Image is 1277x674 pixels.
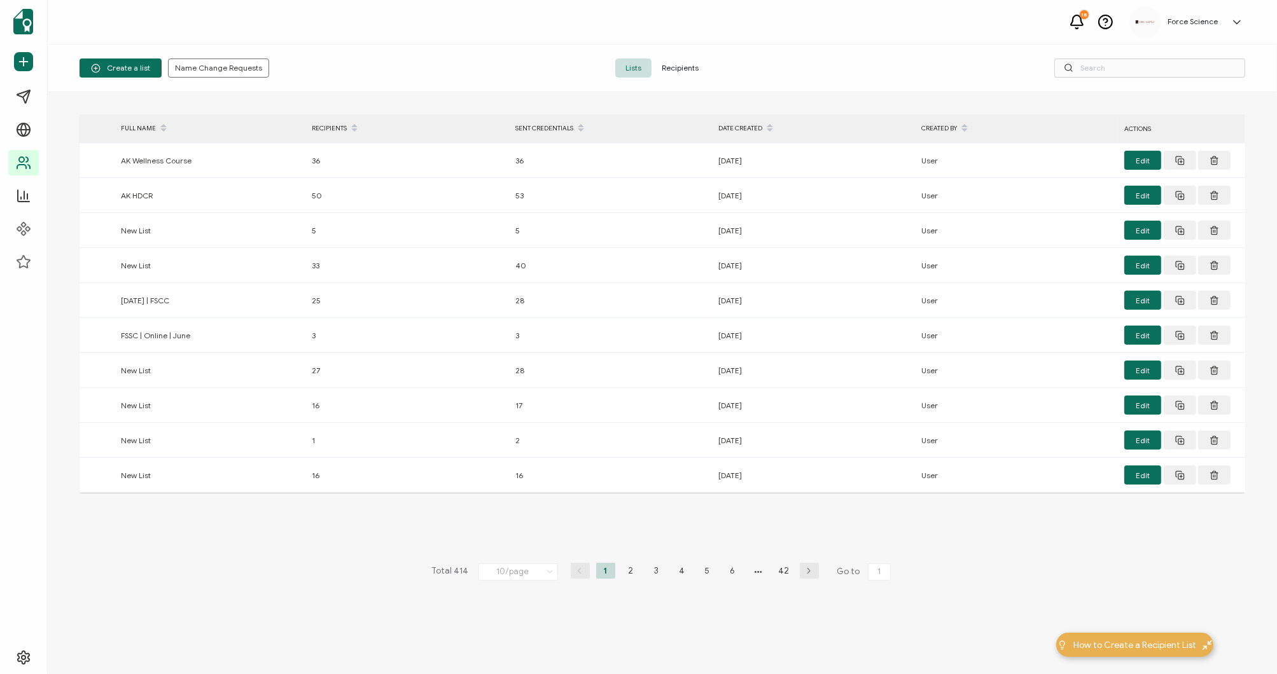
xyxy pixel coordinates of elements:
[596,563,615,579] li: 1
[305,363,509,378] div: 27
[478,563,558,581] input: Select
[509,433,712,448] div: 2
[305,433,509,448] div: 1
[1203,640,1212,650] img: minimize-icon.svg
[712,398,915,413] div: [DATE]
[509,328,712,343] div: 3
[115,153,305,168] div: AK Wellness Course
[1073,638,1196,652] span: How to Create a Recipient List
[1124,256,1161,275] button: Edit
[80,58,162,78] button: Create a list
[1124,430,1161,450] button: Edit
[915,118,1118,139] div: CREATED BY
[1213,613,1277,674] iframe: Chat Widget
[723,563,743,579] li: 6
[622,563,641,579] li: 2
[91,64,150,73] span: Create a list
[509,223,712,238] div: 5
[175,64,262,72] span: Name Change Requests
[1080,10,1089,19] div: 18
[1124,221,1161,240] button: Edit
[1054,58,1245,78] input: Search
[1124,186,1161,205] button: Edit
[509,293,712,308] div: 28
[509,258,712,273] div: 40
[712,328,915,343] div: [DATE]
[915,223,1118,238] div: User
[712,468,915,483] div: [DATE]
[915,363,1118,378] div: User
[915,153,1118,168] div: User
[915,258,1118,273] div: User
[915,468,1118,483] div: User
[305,258,509,273] div: 33
[1124,151,1161,170] button: Edit
[1168,17,1218,26] h5: Force Science
[509,398,712,413] div: 17
[712,363,915,378] div: [DATE]
[615,58,652,78] span: Lists
[115,398,305,413] div: New List
[698,563,717,579] li: 5
[305,398,509,413] div: 16
[712,188,915,203] div: [DATE]
[305,468,509,483] div: 16
[915,188,1118,203] div: User
[509,188,712,203] div: 53
[915,328,1118,343] div: User
[509,468,712,483] div: 16
[115,293,305,308] div: [DATE] | FSCC
[115,363,305,378] div: New List
[652,58,709,78] span: Recipients
[305,328,509,343] div: 3
[115,223,305,238] div: New List
[1124,291,1161,310] button: Edit
[1124,395,1161,415] button: Edit
[305,118,509,139] div: RECIPIENTS
[115,468,305,483] div: New List
[673,563,692,579] li: 4
[712,153,915,168] div: [DATE]
[712,433,915,448] div: [DATE]
[432,563,469,581] span: Total 414
[13,9,33,34] img: sertifier-logomark-colored.svg
[168,58,269,78] button: Name Change Requests
[115,118,305,139] div: FULL NAME
[509,118,712,139] div: SENT CREDENTIALS
[509,363,712,378] div: 28
[1136,20,1155,24] img: d96c2383-09d7-413e-afb5-8f6c84c8c5d6.png
[115,328,305,343] div: FSSC | Online | June
[915,433,1118,448] div: User
[115,258,305,273] div: New List
[1124,465,1161,485] button: Edit
[712,223,915,238] div: [DATE]
[712,258,915,273] div: [DATE]
[509,153,712,168] div: 36
[647,563,666,579] li: 3
[305,293,509,308] div: 25
[915,293,1118,308] div: User
[1124,361,1161,380] button: Edit
[712,293,915,308] div: [DATE]
[915,398,1118,413] div: User
[837,563,893,581] span: Go to
[1118,121,1245,136] div: ACTIONS
[305,223,509,238] div: 5
[1124,326,1161,345] button: Edit
[712,118,915,139] div: DATE CREATED
[305,188,509,203] div: 50
[115,433,305,448] div: New List
[305,153,509,168] div: 36
[115,188,305,203] div: AK HDCR
[774,563,793,579] li: 42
